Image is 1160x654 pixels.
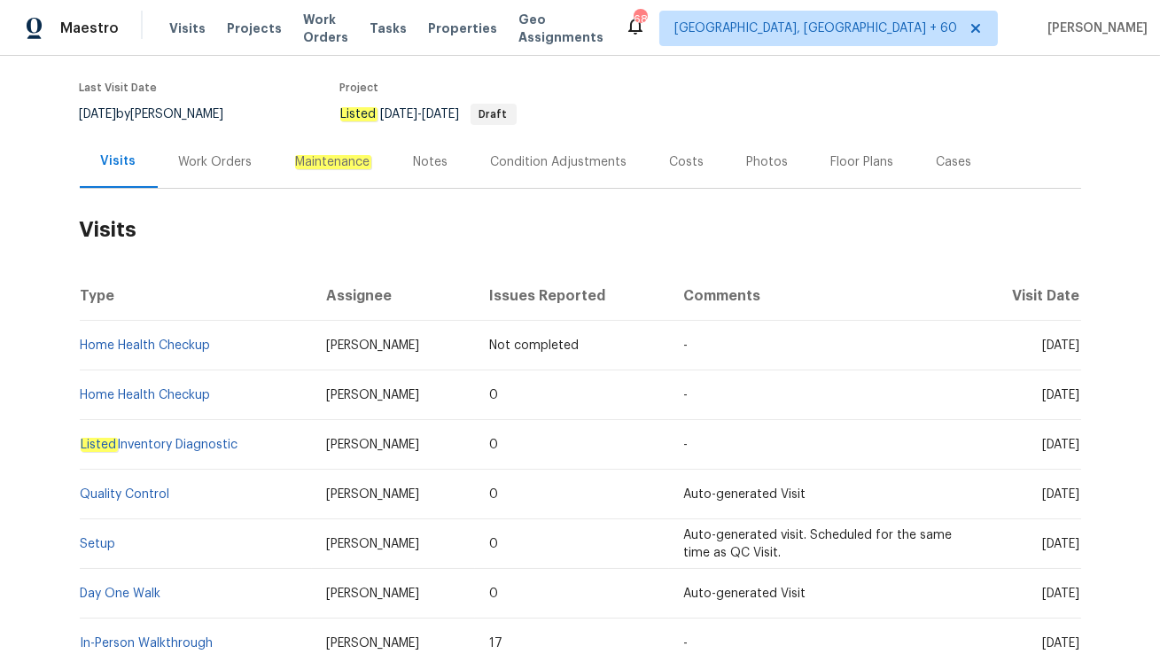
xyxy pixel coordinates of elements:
[937,153,972,171] div: Cases
[326,538,419,550] span: [PERSON_NAME]
[491,153,627,171] div: Condition Adjustments
[60,19,119,37] span: Maestro
[326,637,419,650] span: [PERSON_NAME]
[1043,637,1080,650] span: [DATE]
[227,19,282,37] span: Projects
[80,104,245,125] div: by [PERSON_NAME]
[669,271,969,321] th: Comments
[1040,19,1148,37] span: [PERSON_NAME]
[683,529,952,559] span: Auto-generated visit. Scheduled for the same time as QC Visit.
[489,637,502,650] span: 17
[326,488,419,501] span: [PERSON_NAME]
[81,438,118,452] em: Listed
[1043,439,1080,451] span: [DATE]
[295,155,371,169] em: Maintenance
[634,11,646,28] div: 684
[81,637,214,650] a: In-Person Walkthrough
[747,153,789,171] div: Photos
[80,271,312,321] th: Type
[340,82,379,93] span: Project
[683,389,688,401] span: -
[326,339,419,352] span: [PERSON_NAME]
[674,19,957,37] span: [GEOGRAPHIC_DATA], [GEOGRAPHIC_DATA] + 60
[489,488,498,501] span: 0
[101,152,136,170] div: Visits
[428,19,497,37] span: Properties
[169,19,206,37] span: Visits
[489,339,579,352] span: Not completed
[475,271,669,321] th: Issues Reported
[326,389,419,401] span: [PERSON_NAME]
[81,538,116,550] a: Setup
[370,22,407,35] span: Tasks
[670,153,705,171] div: Costs
[472,109,515,120] span: Draft
[303,11,348,46] span: Work Orders
[969,271,1080,321] th: Visit Date
[489,538,498,550] span: 0
[381,108,460,121] span: -
[1043,389,1080,401] span: [DATE]
[326,439,419,451] span: [PERSON_NAME]
[326,588,419,600] span: [PERSON_NAME]
[831,153,894,171] div: Floor Plans
[381,108,418,121] span: [DATE]
[81,588,161,600] a: Day One Walk
[1043,588,1080,600] span: [DATE]
[489,588,498,600] span: 0
[179,153,253,171] div: Work Orders
[81,339,211,352] a: Home Health Checkup
[312,271,475,321] th: Assignee
[683,339,688,352] span: -
[518,11,603,46] span: Geo Assignments
[1043,339,1080,352] span: [DATE]
[489,439,498,451] span: 0
[80,108,117,121] span: [DATE]
[414,153,448,171] div: Notes
[423,108,460,121] span: [DATE]
[683,439,688,451] span: -
[683,488,806,501] span: Auto-generated Visit
[683,588,806,600] span: Auto-generated Visit
[683,637,688,650] span: -
[340,107,378,121] em: Listed
[80,82,158,93] span: Last Visit Date
[81,389,211,401] a: Home Health Checkup
[489,389,498,401] span: 0
[81,488,170,501] a: Quality Control
[1043,488,1080,501] span: [DATE]
[81,438,238,452] a: ListedInventory Diagnostic
[80,189,1081,271] h2: Visits
[1043,538,1080,550] span: [DATE]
